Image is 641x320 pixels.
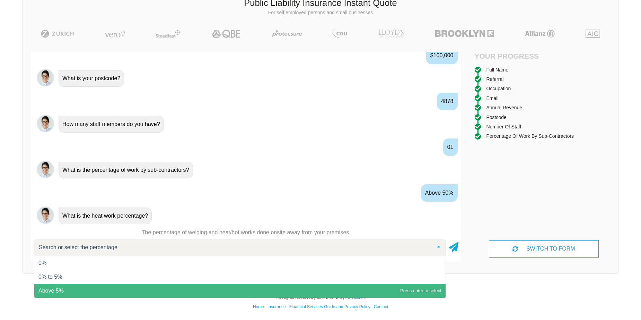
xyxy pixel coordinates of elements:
div: Annual Revenue [486,104,523,111]
img: Vero | Public Liability Insurance [102,30,128,38]
div: Email [486,94,499,102]
p: The percentage of welding and heat/hot works done onsite away from your premises. [31,229,461,236]
img: AIG | Public Liability Insurance [583,30,603,38]
img: Chatbot | PLI [37,69,54,86]
img: CGU | Public Liability Insurance [329,30,350,38]
div: Number of staff [486,123,521,130]
img: Chatbot | PLI [37,161,54,178]
div: 4878 [437,93,458,110]
img: Steadfast | Public Liability Insurance [153,30,183,38]
span: 0% to 5% [38,274,62,280]
img: Brooklyn | Public Liability Insurance [432,30,497,38]
input: Search or select the percentage [37,244,432,251]
img: QBE | Public Liability Insurance [208,30,245,38]
img: Protecsure | Public Liability Insurance [270,30,305,38]
div: What is your postcode? [59,70,124,87]
div: Occupation [486,85,511,92]
div: What is the heat work percentage? [59,208,152,224]
div: SWITCH TO FORM [489,240,599,258]
a: Insurance [267,304,286,309]
img: LLOYD's | Public Liability Insurance [375,30,408,38]
img: Chatbot | PLI [37,115,54,132]
div: 01 [443,138,458,156]
div: How many staff members do you have? [59,116,164,133]
img: Allianz | Public Liability Insurance [521,30,558,38]
div: Percentage of work by sub-contractors [486,132,574,140]
p: For self employed persons and small businesses [28,9,613,16]
img: Chatbot | PLI [37,207,54,224]
h4: Your Progress [475,52,544,60]
a: Financial Services Guide and Privacy Policy [289,304,370,309]
div: $100,000 [426,47,458,64]
div: Above 50% [421,184,458,202]
img: Zurich | Public Liability Insurance [38,30,77,38]
span: Above 5% [38,288,64,294]
div: Referral [486,75,504,83]
span: 0% [38,260,46,266]
a: Home [253,304,264,309]
div: Full Name [486,66,509,74]
div: What is the percentage of work by sub-contractors? [59,162,193,178]
div: Postcode [486,113,507,121]
a: Contact [374,304,388,309]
